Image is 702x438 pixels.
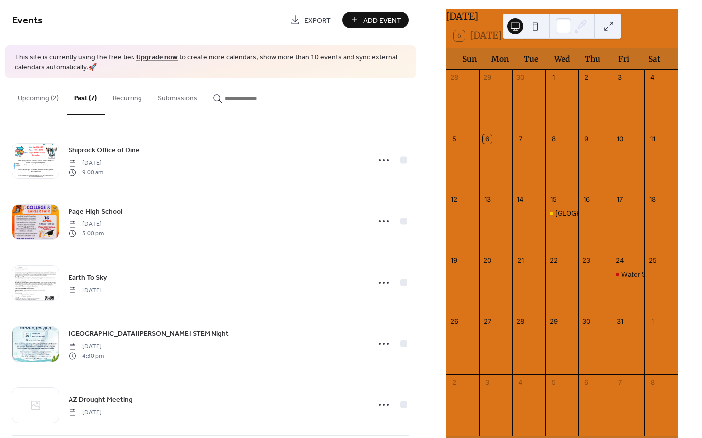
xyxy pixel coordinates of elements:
span: [DATE] [69,220,104,229]
div: 28 [516,317,525,326]
div: 30 [582,317,591,326]
span: Earth To Sky [69,272,107,283]
span: 3:00 pm [69,229,104,238]
div: 11 [648,134,657,143]
div: Wed [547,48,577,70]
div: 24 [615,256,624,265]
div: 17 [615,195,624,204]
div: 18 [648,195,657,204]
div: Tue [516,48,547,70]
span: [DATE] [69,286,102,294]
div: Fri [608,48,639,70]
span: Shiprock Office of Dine [69,146,140,156]
div: 30 [516,73,525,82]
div: 8 [549,134,558,143]
div: 31 [615,317,624,326]
div: Mon [485,48,515,70]
button: Upcoming (2) [10,78,67,114]
a: Export [283,12,338,28]
div: 20 [483,256,491,265]
div: 22 [549,256,558,265]
div: 19 [450,256,459,265]
div: 5 [549,378,558,387]
div: Sun [454,48,485,70]
div: 8 [648,378,657,387]
div: 1 [549,73,558,82]
a: AZ Drought Meeting [69,394,133,405]
div: 5 [450,134,459,143]
div: 7 [516,134,525,143]
span: [DATE] [69,342,104,351]
span: Page High School [69,207,122,217]
span: [GEOGRAPHIC_DATA][PERSON_NAME] STEM Night [69,329,229,339]
a: [GEOGRAPHIC_DATA][PERSON_NAME] STEM Night [69,328,229,339]
span: Add Event [363,15,401,26]
div: 13 [483,195,491,204]
div: 2 [450,378,459,387]
div: 28 [450,73,459,82]
span: AZ Drought Meeting [69,394,133,405]
div: 23 [582,256,591,265]
a: Earth To Sky [69,272,107,283]
div: 12 [450,195,459,204]
button: Recurring [105,78,150,114]
a: Upgrade now [136,51,178,64]
div: Chinle High School [545,208,578,218]
div: [DATE] [446,9,678,24]
div: 4 [516,378,525,387]
div: 9 [582,134,591,143]
div: 1 [648,317,657,326]
div: Water Symposium [621,269,680,279]
div: 6 [483,134,491,143]
div: 10 [615,134,624,143]
div: 4 [648,73,657,82]
div: Sat [639,48,670,70]
div: 6 [582,378,591,387]
span: Events [12,11,43,30]
div: 16 [582,195,591,204]
div: 3 [615,73,624,82]
div: 2 [582,73,591,82]
span: [DATE] [69,159,103,168]
div: 14 [516,195,525,204]
div: Water Symposium [612,269,645,279]
span: Export [304,15,331,26]
a: Page High School [69,206,122,217]
div: [GEOGRAPHIC_DATA] [555,208,626,218]
a: Shiprock Office of Dine [69,145,140,156]
button: Submissions [150,78,205,114]
button: Past (7) [67,78,105,115]
div: 15 [549,195,558,204]
div: 29 [483,73,491,82]
span: 9:00 am [69,168,103,177]
div: 7 [615,378,624,387]
div: 3 [483,378,491,387]
span: [DATE] [69,408,102,417]
div: 27 [483,317,491,326]
span: 4:30 pm [69,351,104,360]
span: This site is currently using the free tier. to create more calendars, show more than 10 events an... [15,53,406,72]
div: 25 [648,256,657,265]
div: Thu [577,48,608,70]
div: 26 [450,317,459,326]
div: 29 [549,317,558,326]
button: Add Event [342,12,409,28]
div: 21 [516,256,525,265]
